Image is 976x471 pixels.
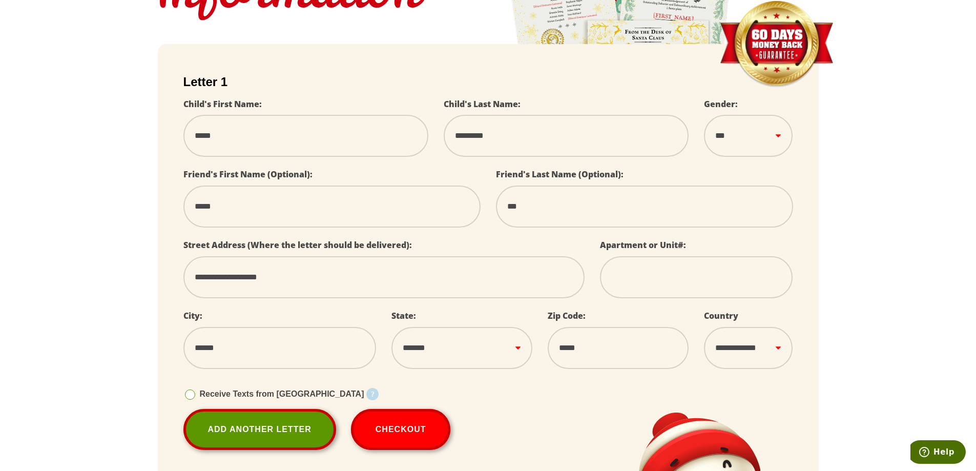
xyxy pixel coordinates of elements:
[548,310,586,321] label: Zip Code:
[600,239,686,251] label: Apartment or Unit#:
[183,409,336,450] a: Add Another Letter
[719,1,834,88] img: Money Back Guarantee
[444,98,521,110] label: Child's Last Name:
[704,310,738,321] label: Country
[704,98,738,110] label: Gender:
[351,409,451,450] button: Checkout
[496,169,624,180] label: Friend's Last Name (Optional):
[183,310,202,321] label: City:
[910,440,966,466] iframe: Opens a widget where you can find more information
[200,390,364,398] span: Receive Texts from [GEOGRAPHIC_DATA]
[183,75,793,89] h2: Letter 1
[183,98,262,110] label: Child's First Name:
[391,310,416,321] label: State:
[183,169,313,180] label: Friend's First Name (Optional):
[183,239,412,251] label: Street Address (Where the letter should be delivered):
